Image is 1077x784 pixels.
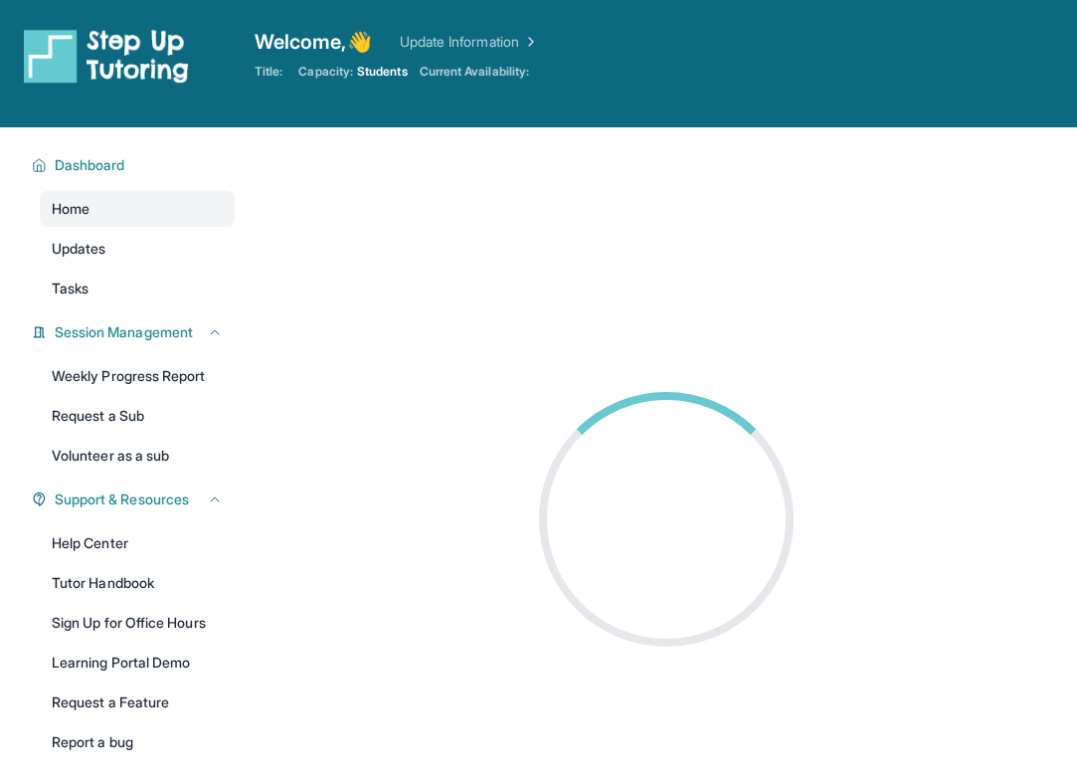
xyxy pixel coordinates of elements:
a: Help Center [40,525,235,561]
a: Home [40,191,235,227]
a: Updates [40,231,235,267]
span: Updates [52,239,106,259]
a: Volunteer as a sub [40,438,235,474]
button: Session Management [47,322,223,342]
a: Sign Up for Office Hours [40,605,235,641]
span: Welcome, 👋 [255,28,372,56]
span: Title: [255,64,282,80]
a: Report a bug [40,724,235,760]
span: Capacity: [298,64,353,80]
img: logo [24,28,189,84]
a: Learning Portal Demo [40,645,235,681]
a: Update Information [400,32,539,52]
span: Students [357,64,408,80]
button: Dashboard [47,155,223,175]
span: Tasks [52,279,89,298]
span: Support & Resources [55,490,189,509]
a: Request a Feature [40,685,235,720]
span: Session Management [55,322,193,342]
span: Dashboard [55,155,125,175]
a: Tutor Handbook [40,565,235,601]
a: Weekly Progress Report [40,358,235,394]
span: Current Availability: [420,64,529,80]
span: Home [52,199,90,219]
a: Request a Sub [40,398,235,434]
button: Support & Resources [47,490,223,509]
a: Tasks [40,271,235,306]
img: Chevron Right [519,32,539,52]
